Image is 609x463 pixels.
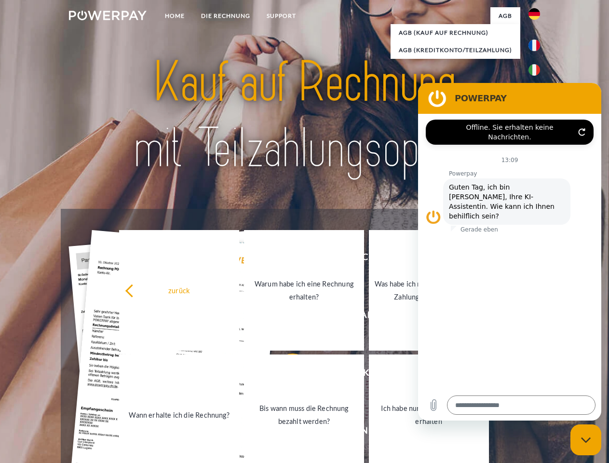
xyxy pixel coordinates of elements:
[258,7,304,25] a: SUPPORT
[157,7,193,25] a: Home
[250,402,358,428] div: Bis wann muss die Rechnung bezahlt werden?
[528,8,540,20] img: de
[125,284,233,297] div: zurück
[369,230,489,351] a: Was habe ich noch offen, ist meine Zahlung eingegangen?
[375,402,483,428] div: Ich habe nur eine Teillieferung erhalten
[418,83,601,421] iframe: Messaging-Fenster
[92,46,517,185] img: title-powerpay_de.svg
[490,7,520,25] a: agb
[375,277,483,303] div: Was habe ich noch offen, ist meine Zahlung eingegangen?
[528,40,540,51] img: fr
[250,277,358,303] div: Warum habe ich eine Rechnung erhalten?
[391,41,520,59] a: AGB (Kreditkonto/Teilzahlung)
[193,7,258,25] a: DIE RECHNUNG
[69,11,147,20] img: logo-powerpay-white.svg
[391,24,520,41] a: AGB (Kauf auf Rechnung)
[570,424,601,455] iframe: Schaltfläche zum Öffnen des Messaging-Fensters; Konversation läuft
[528,64,540,76] img: it
[125,408,233,421] div: Wann erhalte ich die Rechnung?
